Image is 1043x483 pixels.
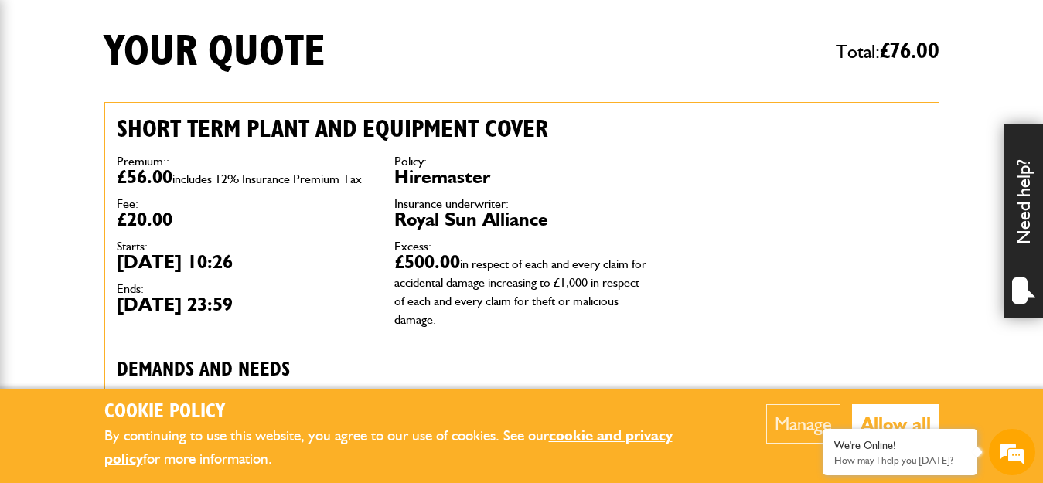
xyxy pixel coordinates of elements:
dd: Royal Sun Alliance [394,210,649,229]
dd: Hiremaster [394,168,649,186]
dd: £20.00 [117,210,371,229]
dd: [DATE] 23:59 [117,295,371,314]
dt: Premium:: [117,155,371,168]
span: Total: [836,34,939,70]
dd: £56.00 [117,168,371,186]
button: Allow all [852,404,939,444]
span: 76.00 [890,40,939,63]
p: How may I help you today? [834,454,966,466]
img: d_20077148190_company_1631870298795_20077148190 [26,86,65,107]
dd: [DATE] 10:26 [117,253,371,271]
dt: Policy: [394,155,649,168]
h2: Cookie Policy [104,400,719,424]
h3: Demands and needs [117,359,649,383]
dt: Ends: [117,283,371,295]
p: By continuing to use this website, you agree to our use of cookies. See our for more information. [104,424,719,471]
span: includes 12% Insurance Premium Tax [172,172,362,186]
dt: Excess: [394,240,649,253]
input: Enter your email address [20,189,282,223]
div: Minimize live chat window [254,8,291,45]
div: We're Online! [834,439,966,452]
div: Chat with us now [80,87,260,107]
button: Manage [766,404,840,444]
dt: Starts: [117,240,371,253]
span: in respect of each and every claim for accidental damage increasing to £1,000 in respect of each ... [394,257,646,327]
dd: £500.00 [394,253,649,327]
h1: Your quote [104,26,326,78]
span: £ [880,40,939,63]
dt: Insurance underwriter: [394,198,649,210]
a: cookie and privacy policy [104,427,673,468]
dt: Fee: [117,198,371,210]
textarea: Type your message and hit 'Enter' [20,280,282,361]
h2: Short term plant and equipment cover [117,114,649,144]
div: Need help? [1004,124,1043,318]
em: Start Chat [210,374,281,395]
input: Enter your phone number [20,234,282,268]
input: Enter your last name [20,143,282,177]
